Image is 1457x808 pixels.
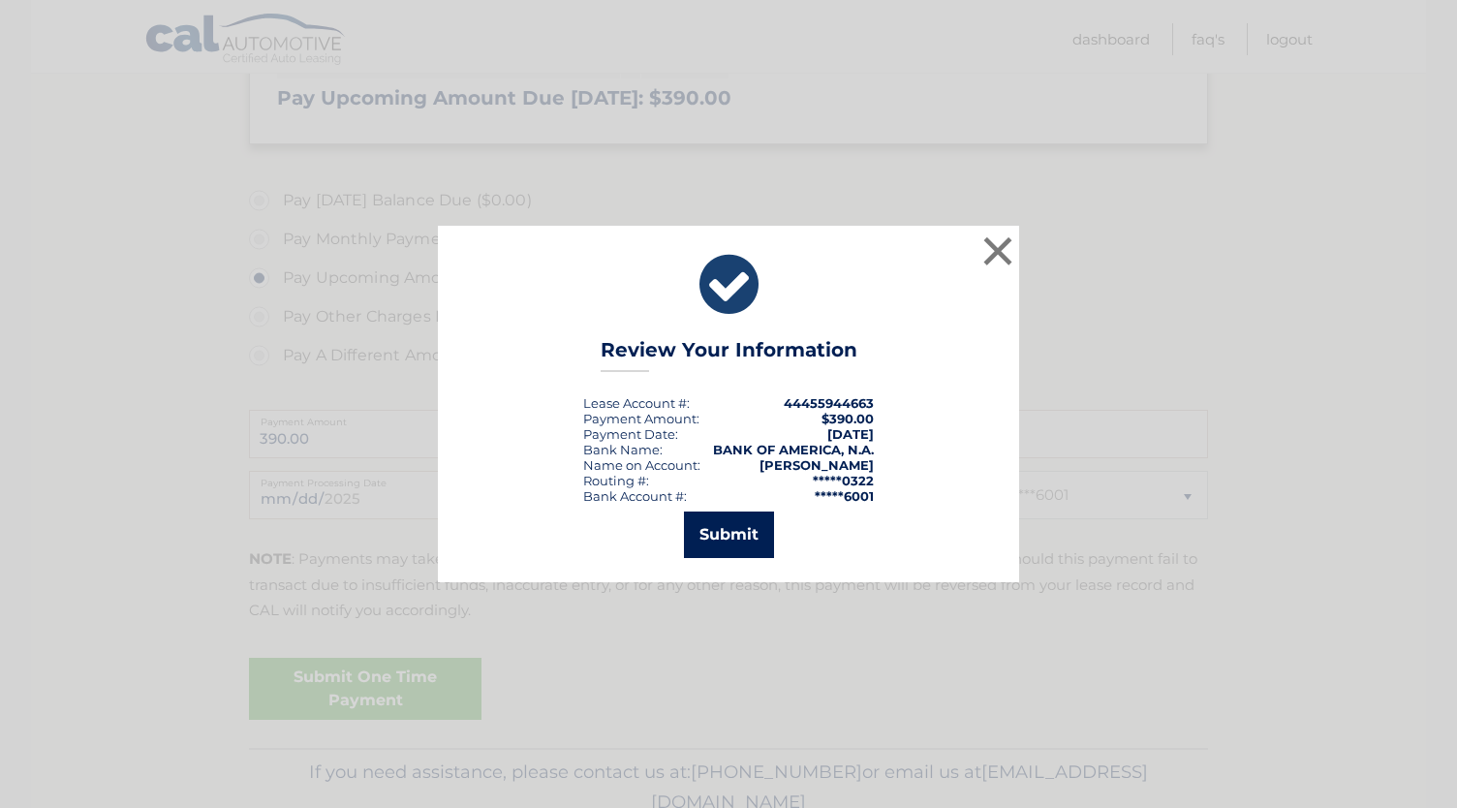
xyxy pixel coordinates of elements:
span: Payment Date [583,426,675,442]
div: Name on Account: [583,457,700,473]
strong: BANK OF AMERICA, N.A. [713,442,874,457]
strong: [PERSON_NAME] [759,457,874,473]
button: Submit [684,512,774,558]
h3: Review Your Information [601,338,857,372]
span: [DATE] [827,426,874,442]
button: × [978,232,1017,270]
span: $390.00 [821,411,874,426]
div: Lease Account #: [583,395,690,411]
div: : [583,426,678,442]
div: Bank Account #: [583,488,687,504]
div: Bank Name: [583,442,663,457]
strong: 44455944663 [784,395,874,411]
div: Payment Amount: [583,411,699,426]
div: Routing #: [583,473,649,488]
